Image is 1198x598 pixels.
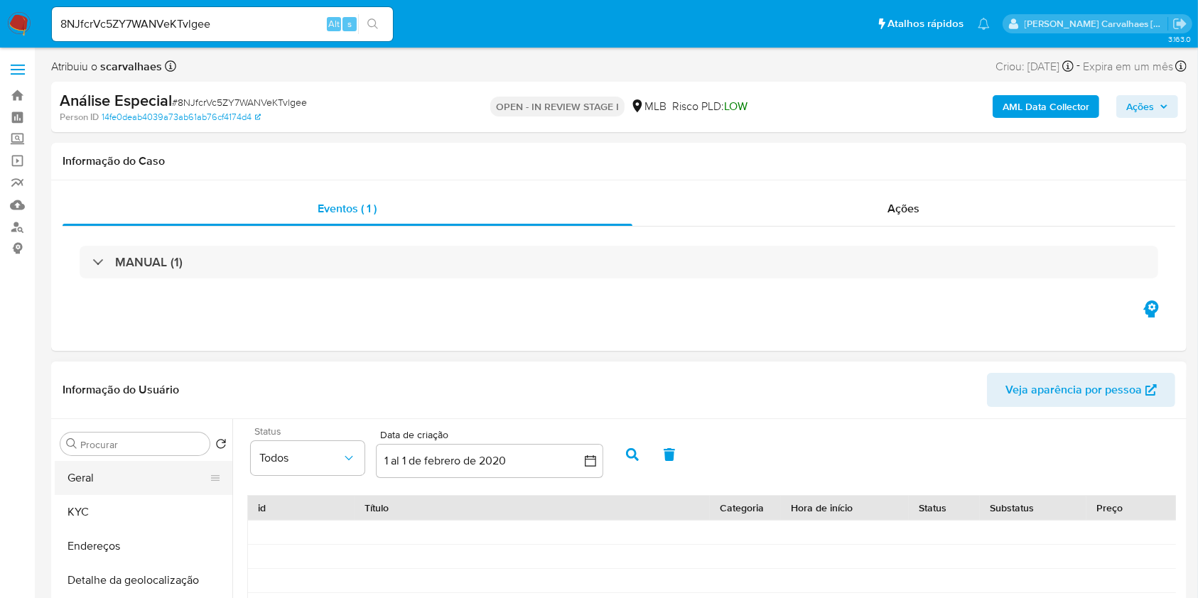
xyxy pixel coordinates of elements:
h1: Informação do Usuário [63,383,179,397]
b: scarvalhaes [97,58,162,75]
span: Status [254,426,368,436]
button: Procurar [66,438,77,450]
span: Eventos ( 1 ) [318,200,377,217]
button: Endereços [55,529,232,563]
b: Análise Especial [60,89,172,112]
span: LOW [724,98,748,114]
div: Hora de início [791,501,899,515]
p: sara.carvalhaes@mercadopago.com.br [1025,17,1168,31]
button: search-icon [358,14,387,34]
div: Título [365,501,700,515]
div: Data de criação [376,429,603,442]
span: Ações [1126,95,1154,118]
span: Alt [328,17,340,31]
button: common.sort_by [251,441,365,475]
span: Risco PLD: [672,99,748,114]
span: Atribuiu o [51,59,162,75]
button: 1 al 1 de febrero de 2020 [376,444,603,478]
button: Veja aparência por pessoa [987,373,1175,407]
b: AML Data Collector [1003,95,1089,118]
span: Expira em um mês [1083,59,1173,75]
div: Substatus [990,501,1076,515]
span: # 8NJfcrVc5ZY7WANVeKTvlgee [172,95,307,109]
button: Retornar ao pedido padrão [215,438,227,454]
span: - [1076,57,1080,76]
input: Pesquise usuários ou casos... [52,15,393,33]
span: Ações [888,200,920,217]
input: Procurar [80,438,204,451]
button: Detalhe da geolocalização [55,563,232,597]
div: Criou: [DATE] [995,57,1074,76]
a: 14fe0deab4039a73ab61ab76cf4174d4 [102,111,261,124]
a: Sair [1172,16,1187,31]
span: s [347,17,352,31]
h1: Informação do Caso [63,154,1175,168]
span: Veja aparência por pessoa [1005,373,1142,407]
button: AML Data Collector [993,95,1099,118]
div: MANUAL (1) [80,246,1158,278]
button: KYC [55,495,232,529]
p: OPEN - IN REVIEW STAGE I [490,97,625,116]
div: Categoria [720,501,771,515]
div: Status [919,501,970,515]
span: Atalhos rápidos [887,16,964,31]
button: Geral [55,461,221,495]
h3: MANUAL (1) [115,254,183,270]
a: Notificações [978,18,990,30]
b: Person ID [60,111,99,124]
span: Todos [259,451,342,465]
div: id [258,501,345,515]
button: Ações [1116,95,1178,118]
div: MLB [630,99,667,114]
